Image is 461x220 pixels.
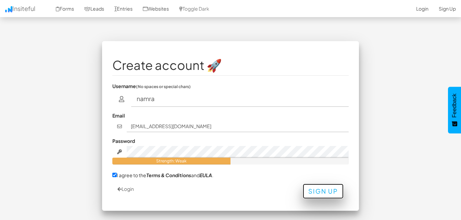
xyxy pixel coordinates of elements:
label: Username [112,83,191,89]
input: username [131,91,349,107]
div: Strength: Weak [112,158,230,164]
input: I agree to theTerms & ConditionsandEULA. [112,173,117,177]
a: Terms & Conditions [146,172,191,178]
label: I agree to the and . [112,171,213,179]
input: john@doe.com [127,121,349,132]
img: icon.png [5,6,12,12]
span: Feedback [451,94,458,118]
a: EULA [200,172,212,178]
button: Sign Up [303,184,344,199]
h1: Create account 🚀 [112,58,349,72]
small: (No spaces or special chars) [136,84,191,89]
label: Email [112,112,125,119]
label: Password [112,137,135,144]
button: Feedback - Show survey [448,87,461,133]
a: Login [117,186,134,192]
